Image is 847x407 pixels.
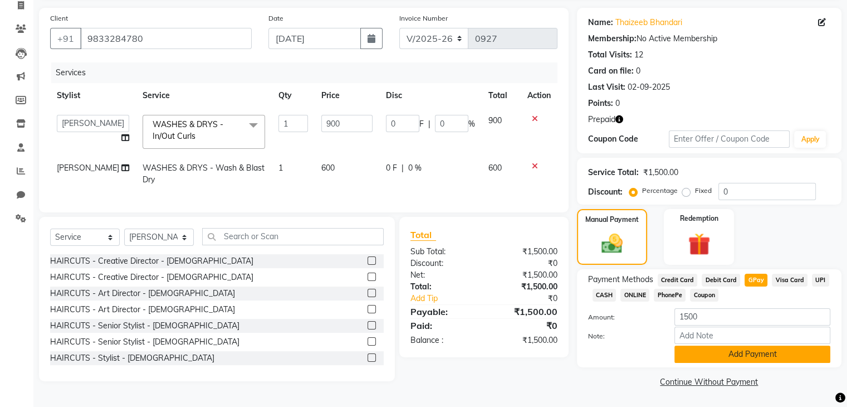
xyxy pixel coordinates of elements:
span: GPay [745,274,767,287]
span: Visa Card [772,274,807,287]
div: Net: [402,269,484,281]
span: 1 [278,163,283,173]
label: Amount: [580,312,666,322]
span: PhonePe [654,289,686,302]
span: Payment Methods [588,274,653,285]
div: 12 [634,49,643,61]
div: ₹1,500.00 [484,269,566,281]
span: % [468,118,475,130]
div: 02-09-2025 [628,81,670,93]
div: Payable: [402,305,484,318]
span: WASHES & DRYS - Wash & Blast Dry [143,163,265,185]
span: Total [410,229,436,241]
span: Coupon [690,289,718,302]
div: Total Visits: [588,49,632,61]
span: 900 [488,115,502,125]
div: ₹0 [484,319,566,332]
a: x [195,131,200,141]
label: Percentage [642,186,678,196]
button: +91 [50,28,81,49]
span: UPI [812,274,829,287]
div: Points: [588,98,613,109]
div: Total: [402,281,484,293]
div: HAIRCUTS - Stylist - [DEMOGRAPHIC_DATA] [50,352,214,364]
div: HAIRCUTS - Senior Stylist - [DEMOGRAPHIC_DATA] [50,320,239,332]
label: Redemption [680,214,718,224]
input: Search or Scan [202,228,384,245]
span: F [419,118,424,130]
input: Enter Offer / Coupon Code [669,130,790,148]
div: Balance : [402,335,484,346]
span: WASHES & DRYS - In/Out Curls [153,119,223,141]
input: Search by Name/Mobile/Email/Code [80,28,252,49]
label: Date [268,13,283,23]
div: HAIRCUTS - Creative Director - [DEMOGRAPHIC_DATA] [50,272,253,283]
div: Sub Total: [402,246,484,258]
div: Membership: [588,33,637,45]
input: Add Note [674,327,830,344]
span: Credit Card [658,274,698,287]
button: Add Payment [674,346,830,363]
div: Card on file: [588,65,634,77]
label: Note: [580,331,666,341]
div: 0 [636,65,640,77]
label: Fixed [695,186,712,196]
div: ₹1,500.00 [484,281,566,293]
label: Invoice Number [399,13,448,23]
div: No Active Membership [588,33,830,45]
div: Paid: [402,319,484,332]
div: ₹1,500.00 [484,335,566,346]
button: Apply [794,131,826,148]
th: Action [521,83,557,108]
input: Amount [674,308,830,326]
div: ₹1,500.00 [643,167,678,178]
div: Services [51,62,566,83]
th: Total [482,83,521,108]
th: Qty [272,83,315,108]
span: Prepaid [588,114,615,125]
div: Last Visit: [588,81,625,93]
div: Discount: [588,186,623,198]
span: 600 [488,163,502,173]
span: Debit Card [702,274,740,287]
img: _gift.svg [681,230,717,258]
div: Service Total: [588,167,639,178]
th: Service [136,83,272,108]
span: CASH [593,289,616,302]
a: Thaizeeb Bhandari [615,17,682,28]
th: Disc [379,83,482,108]
div: HAIRCUTS - Creative Director - [DEMOGRAPHIC_DATA] [50,255,253,267]
div: HAIRCUTS - Art Director - [DEMOGRAPHIC_DATA] [50,304,235,316]
div: Name: [588,17,613,28]
img: _cash.svg [595,231,629,256]
div: ₹0 [484,258,566,269]
span: 600 [321,163,335,173]
div: HAIRCUTS - Senior Stylist - [DEMOGRAPHIC_DATA] [50,336,239,348]
a: Add Tip [402,293,497,304]
div: ₹1,500.00 [484,246,566,258]
label: Client [50,13,68,23]
div: ₹0 [497,293,565,304]
a: Continue Without Payment [579,376,839,388]
span: 0 F [386,162,397,174]
span: [PERSON_NAME] [57,163,119,173]
th: Stylist [50,83,136,108]
span: ONLINE [620,289,649,302]
th: Price [315,83,379,108]
div: Discount: [402,258,484,269]
label: Manual Payment [585,215,639,225]
div: HAIRCUTS - Art Director - [DEMOGRAPHIC_DATA] [50,288,235,299]
div: ₹1,500.00 [484,305,566,318]
div: Coupon Code [588,133,669,145]
span: | [428,118,430,130]
div: 0 [615,98,620,109]
span: 0 % [408,162,422,174]
span: | [402,162,404,174]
